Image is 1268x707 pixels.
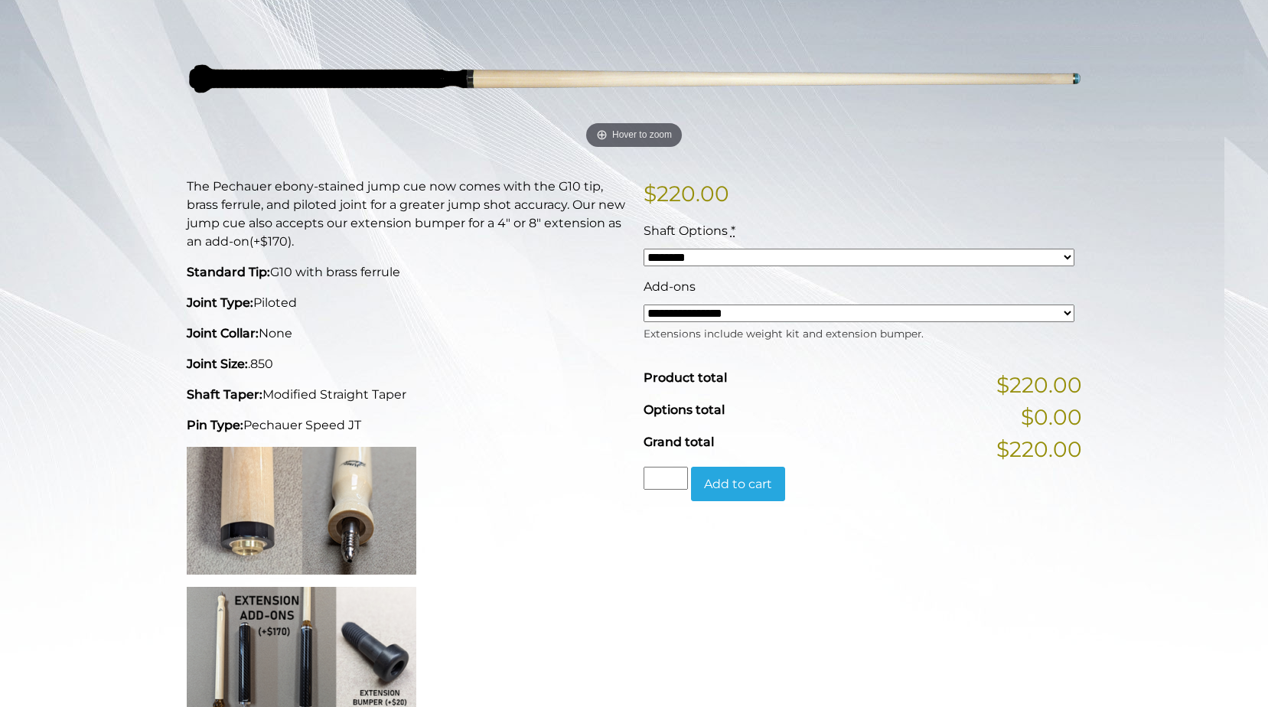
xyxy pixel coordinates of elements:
span: Grand total [644,435,714,449]
abbr: required [731,223,735,238]
p: Pechauer Speed JT [187,416,625,435]
p: None [187,324,625,343]
div: Extensions include weight kit and extension bumper. [644,322,1074,341]
p: G10 with brass ferrule [187,263,625,282]
img: black-jump-photo.png [187,5,1082,154]
strong: Pin Type: [187,418,243,432]
span: $220.00 [996,369,1082,401]
strong: Standard Tip: [187,265,270,279]
span: $0.00 [1021,401,1082,433]
strong: Joint Collar: [187,326,259,340]
p: The Pechauer ebony-stained jump cue now comes with the G10 tip, brass ferrule, and piloted joint ... [187,178,625,251]
strong: Joint Size: [187,357,248,371]
p: Modified Straight Taper [187,386,625,404]
span: Options total [644,402,725,417]
span: Product total [644,370,727,385]
span: $ [644,181,657,207]
p: .850 [187,355,625,373]
strong: Joint Type: [187,295,253,310]
strong: Shaft Taper: [187,387,262,402]
a: Hover to zoom [187,5,1082,154]
span: Shaft Options [644,223,728,238]
span: $220.00 [996,433,1082,465]
span: Add-ons [644,279,696,294]
button: Add to cart [691,467,785,502]
p: Piloted [187,294,625,312]
bdi: 220.00 [644,181,729,207]
input: Product quantity [644,467,688,490]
